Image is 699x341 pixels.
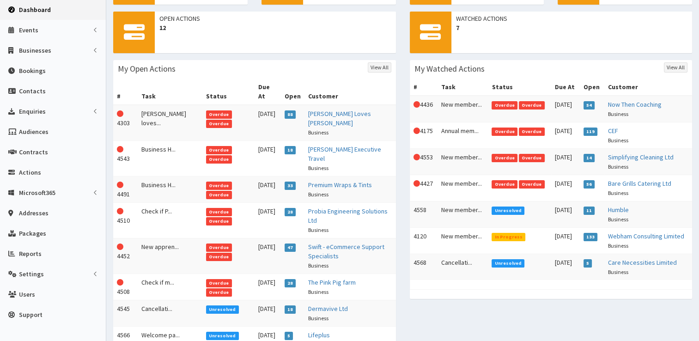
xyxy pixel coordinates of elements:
span: Overdue [206,288,232,297]
a: Bare Grills Catering Ltd [608,179,671,188]
td: Cancellati... [438,254,488,280]
span: Reports [19,250,42,258]
td: Annual mem... [438,122,488,148]
span: Watched Actions [456,14,688,23]
span: Support [19,311,43,319]
span: Businesses [19,46,51,55]
a: Simplifying Cleaning Ltd [608,153,674,161]
span: Contacts [19,87,46,95]
span: Overdue [206,120,232,128]
i: This Action is overdue! [117,146,123,152]
span: Overdue [519,180,545,189]
td: [DATE] [551,96,580,122]
small: Business [608,163,628,170]
i: This Action is overdue! [413,128,420,134]
span: Overdue [206,191,232,199]
th: Due At [551,79,580,96]
span: Overdue [206,146,232,154]
span: 7 [456,23,688,32]
span: Overdue [206,217,232,225]
td: Business H... [138,176,202,202]
span: Overdue [519,128,545,136]
td: [DATE] [551,122,580,148]
span: Actions [19,168,41,177]
span: Overdue [492,154,517,162]
span: Overdue [206,253,232,261]
a: Dermavive Ltd [308,304,348,313]
span: Overdue [206,279,232,287]
span: 28 [285,279,296,287]
td: 4510 [113,202,138,238]
td: [DATE] [255,140,281,176]
td: 4508 [113,274,138,300]
th: Task [438,79,488,96]
td: 4545 [113,300,138,326]
small: Business [608,242,628,249]
small: Business [308,129,328,136]
span: Users [19,290,35,298]
td: New member... [438,227,488,254]
span: Overdue [206,208,232,216]
td: Cancellati... [138,300,202,326]
th: Status [488,79,551,96]
td: 4558 [410,201,438,227]
span: 119 [584,128,598,136]
span: Unresolved [492,207,524,215]
td: [DATE] [551,175,580,201]
td: Check if m... [138,274,202,300]
small: Business [308,262,328,269]
small: Business [308,226,328,233]
span: In Progress [492,233,525,241]
h3: My Open Actions [118,65,176,73]
i: This Action is overdue! [117,279,123,286]
td: 4553 [410,148,438,175]
td: Check if P... [138,202,202,238]
span: Open Actions [159,14,391,23]
span: Overdue [519,154,545,162]
td: [DATE] [551,254,580,280]
span: Overdue [519,101,545,110]
td: [DATE] [255,300,281,326]
th: Task [138,79,202,105]
small: Business [608,189,628,196]
h3: My Watched Actions [414,65,485,73]
span: 88 [285,110,296,119]
span: Overdue [206,244,232,252]
a: Humble [608,206,629,214]
span: Unresolved [206,332,239,340]
span: Overdue [492,180,517,189]
a: Now Then Coaching [608,100,662,109]
span: Packages [19,229,46,237]
span: 12 [159,23,391,32]
td: 4175 [410,122,438,148]
a: Webham Consulting Limited [608,232,684,240]
a: View All [368,62,391,73]
td: [DATE] [255,202,281,238]
td: Business H... [138,140,202,176]
th: Status [202,79,255,105]
th: Customer [304,79,396,105]
td: New member... [438,148,488,175]
span: Audiences [19,128,49,136]
td: [DATE] [255,176,281,202]
span: 47 [285,244,296,252]
span: Bookings [19,67,46,75]
span: Overdue [492,101,517,110]
th: Open [281,79,304,105]
small: Business [608,216,628,223]
span: 56 [584,180,595,189]
small: Business [608,268,628,275]
i: This Action is overdue! [117,208,123,214]
i: This Action is overdue! [413,180,420,187]
a: View All [664,62,687,73]
span: 11 [584,207,595,215]
i: This Action is overdue! [413,154,420,160]
span: 33 [285,182,296,190]
td: [DATE] [255,274,281,300]
td: 4427 [410,175,438,201]
i: This Action is overdue! [117,182,123,188]
i: This Action is overdue! [413,101,420,108]
span: Overdue [206,182,232,190]
span: 54 [584,101,595,110]
span: Overdue [492,128,517,136]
